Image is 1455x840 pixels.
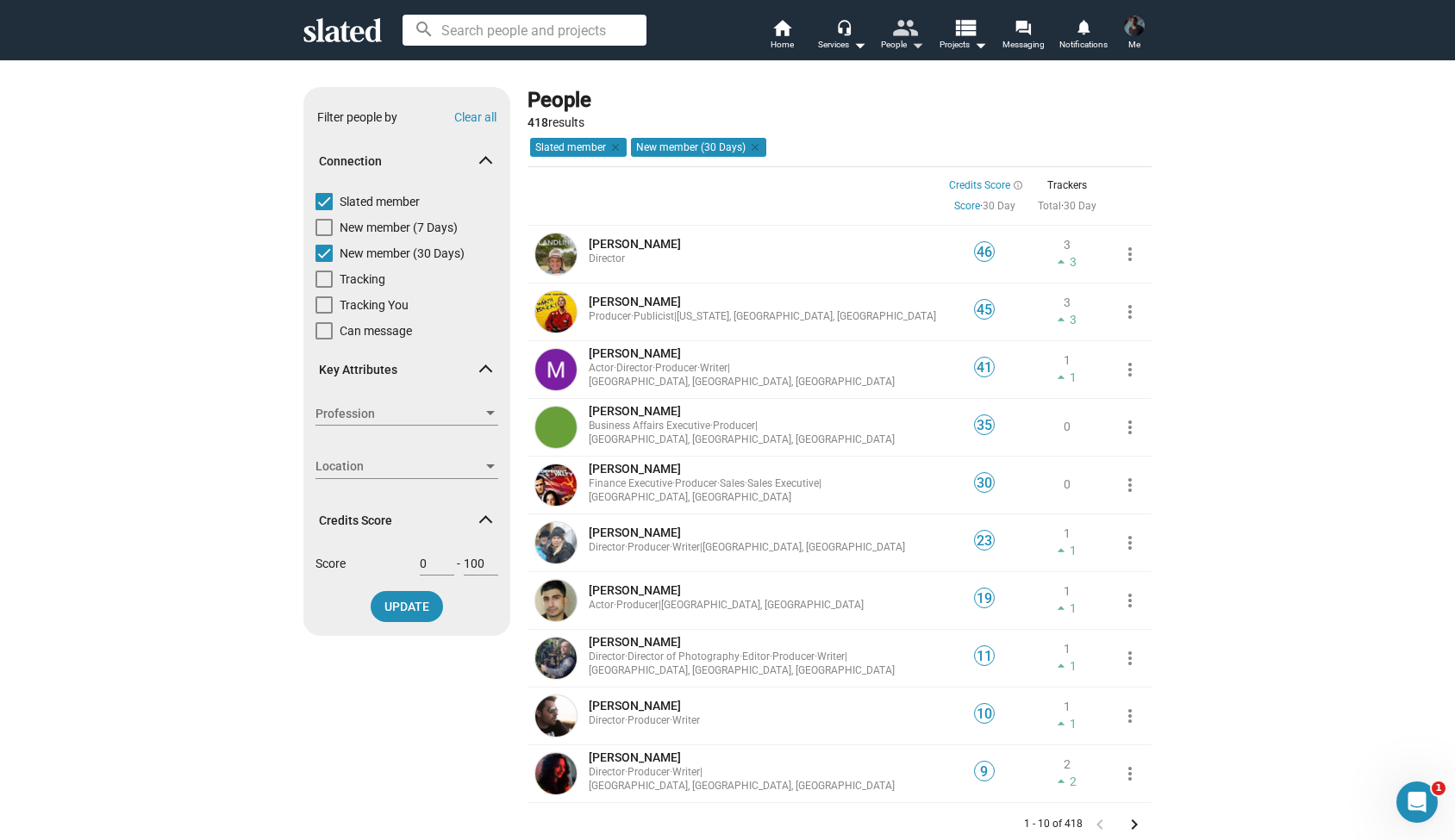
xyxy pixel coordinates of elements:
span: Director · [589,650,628,663]
mat-icon: headset_mic [836,19,852,34]
a: Michael Sokol [532,345,580,394]
a: Russell Posternak [532,288,580,336]
span: | [700,541,703,553]
mat-icon: more_vert [1120,302,1140,322]
a: Aaron Phagura [532,576,580,625]
span: 0 [1064,477,1071,491]
span: 9 [975,763,994,781]
span: 1 [1030,600,1104,617]
mat-icon: more_vert [1120,359,1140,380]
span: Director · [589,714,628,726]
span: | [819,477,821,489]
span: [PERSON_NAME] [589,346,681,360]
button: People [872,17,933,55]
img: Aaron Phagura [535,580,577,621]
div: Score [315,551,498,590]
span: [GEOGRAPHIC_DATA], [GEOGRAPHIC_DATA] [589,491,791,503]
a: 11 [1030,353,1104,386]
span: Director · [589,541,628,553]
mat-icon: more_vert [1120,532,1140,553]
span: Credits Score [949,179,1010,191]
span: Profession [315,405,483,423]
a: 45 [974,308,995,322]
span: Producer · [675,477,720,489]
a: Total [1038,200,1061,212]
a: 23 [974,539,995,553]
span: 1 [1030,369,1104,386]
span: 1 [1064,526,1071,540]
a: [PERSON_NAME]Director·Director of Photography·Editor·Producer·Writer|[GEOGRAPHIC_DATA], [GEOGRAPH... [589,634,939,678]
mat-icon: arrow_drop_up [1052,369,1070,386]
span: · [1038,200,1064,212]
span: Actor · [589,362,616,374]
span: 3 [1064,238,1071,252]
mat-chip: New member (30 Days) [631,138,766,157]
span: Sales Executive [747,477,819,489]
img: lauren kleeman [535,753,577,794]
span: 2 [1030,773,1104,790]
span: 1 [1064,700,1071,713]
img: Michael Sokol [535,349,577,390]
span: Writer [672,766,700,778]
a: 30 Day [983,200,1015,212]
a: Score [954,200,980,212]
a: [PERSON_NAME]Director [589,236,681,267]
mat-icon: more_vert [1120,648,1140,669]
a: 11 [1030,584,1104,617]
span: Actor · [589,599,616,611]
span: [PERSON_NAME] [589,295,681,308]
span: Publicist [634,310,674,322]
mat-expansion-panel-header: Key Attributes [303,343,510,398]
span: 46 [975,244,994,261]
a: 19 [974,597,995,611]
mat-icon: arrow_drop_up [1052,253,1070,271]
mat-icon: arrow_drop_down [907,34,927,55]
span: Location [315,457,483,476]
mat-icon: more_vert [1120,590,1140,611]
a: Lindsay Gossling [532,519,580,567]
span: Producer · [655,362,700,374]
span: Me [1128,34,1140,55]
span: Can message [340,322,412,339]
a: 30 [974,482,995,495]
span: | [700,766,703,778]
span: Projects [940,34,987,55]
span: Writer [700,362,727,374]
button: Alexander BrucknerMe [1114,12,1155,57]
a: Michael Cowan [532,461,580,509]
span: 35 [975,417,994,434]
a: [PERSON_NAME]Director·Producer·Writer|[GEOGRAPHIC_DATA], [GEOGRAPHIC_DATA], [GEOGRAPHIC_DATA] [589,750,939,793]
a: 33 [1030,296,1104,328]
a: Brian Nitzkin [532,403,580,451]
mat-icon: more_vert [1120,706,1140,726]
mat-icon: more_vert [1120,763,1140,784]
mat-icon: arrow_drop_up [1052,600,1070,617]
span: 1 [1030,542,1104,559]
span: [US_STATE], [GEOGRAPHIC_DATA], [GEOGRAPHIC_DATA] [677,310,936,322]
iframe: Intercom live chat [1396,781,1438,823]
span: 45 [975,302,994,319]
span: 1 - 10 of 418 [1024,818,1083,831]
span: · [954,200,983,212]
span: New member (30 Days) [340,245,465,262]
span: [GEOGRAPHIC_DATA], [GEOGRAPHIC_DATA] [661,599,864,611]
button: Clear all [454,110,496,124]
span: Producer · [628,714,672,726]
span: Home [771,34,794,55]
span: 1 [1030,657,1104,675]
button: UPDATE [371,591,443,622]
mat-icon: more_vert [1120,244,1140,264]
a: 35 [974,424,995,438]
a: 33 [1030,238,1104,271]
mat-chip: Slated member [530,138,627,157]
span: Producer · [589,310,634,322]
span: results [528,115,584,129]
span: Producer [616,599,659,611]
span: Notifications [1059,34,1108,55]
span: 23 [975,532,994,550]
mat-icon: notifications [1075,18,1091,34]
span: Tracking You [340,296,409,314]
a: [PERSON_NAME]Finance Executive·Producer·Sales·Sales Executive|[GEOGRAPHIC_DATA], [GEOGRAPHIC_DATA] [589,461,939,505]
a: 11 [974,655,995,669]
span: 3 [1064,296,1071,309]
